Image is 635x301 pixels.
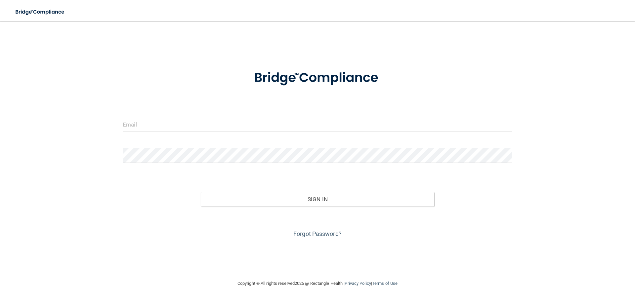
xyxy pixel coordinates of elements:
[197,273,438,294] div: Copyright © All rights reserved 2025 @ Rectangle Health | |
[372,281,398,286] a: Terms of Use
[10,5,71,19] img: bridge_compliance_login_screen.278c3ca4.svg
[345,281,371,286] a: Privacy Policy
[123,117,512,132] input: Email
[240,61,395,95] img: bridge_compliance_login_screen.278c3ca4.svg
[293,230,342,237] a: Forgot Password?
[201,192,435,207] button: Sign In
